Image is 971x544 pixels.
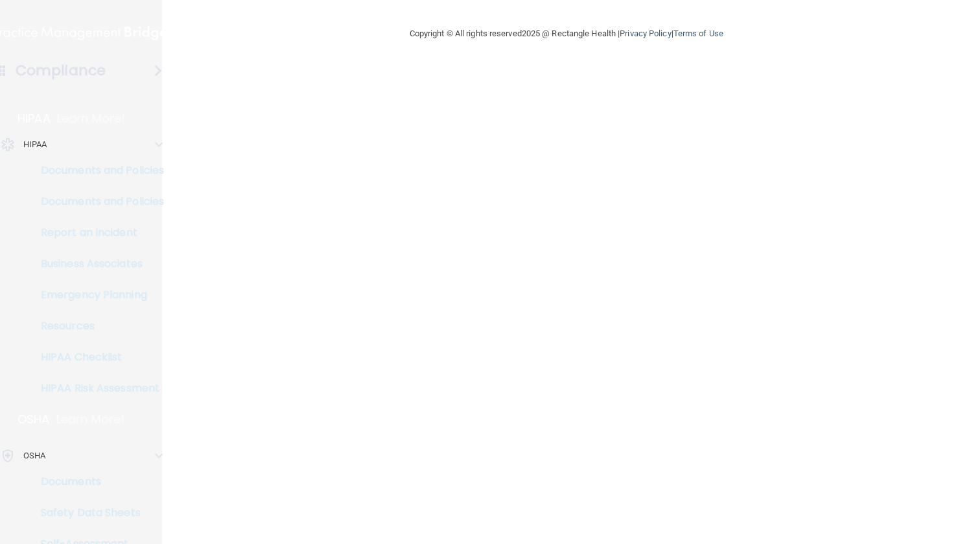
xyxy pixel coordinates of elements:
[8,351,185,364] p: HIPAA Checklist
[23,137,47,152] p: HIPAA
[18,111,51,126] p: HIPAA
[56,412,125,427] p: Learn More!
[8,320,185,333] p: Resources
[8,226,185,239] p: Report an Incident
[8,195,185,208] p: Documents and Policies
[8,382,185,395] p: HIPAA Risk Assessment
[8,506,185,519] p: Safety Data Sheets
[16,62,106,80] h4: Compliance
[8,257,185,270] p: Business Associates
[673,29,723,38] a: Terms of Use
[8,164,185,177] p: Documents and Policies
[8,289,185,302] p: Emergency Planning
[620,29,671,38] a: Privacy Policy
[18,412,50,427] p: OSHA
[57,111,126,126] p: Learn More!
[330,13,803,54] div: Copyright © All rights reserved 2025 @ Rectangle Health | |
[8,475,185,488] p: Documents
[23,448,45,464] p: OSHA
